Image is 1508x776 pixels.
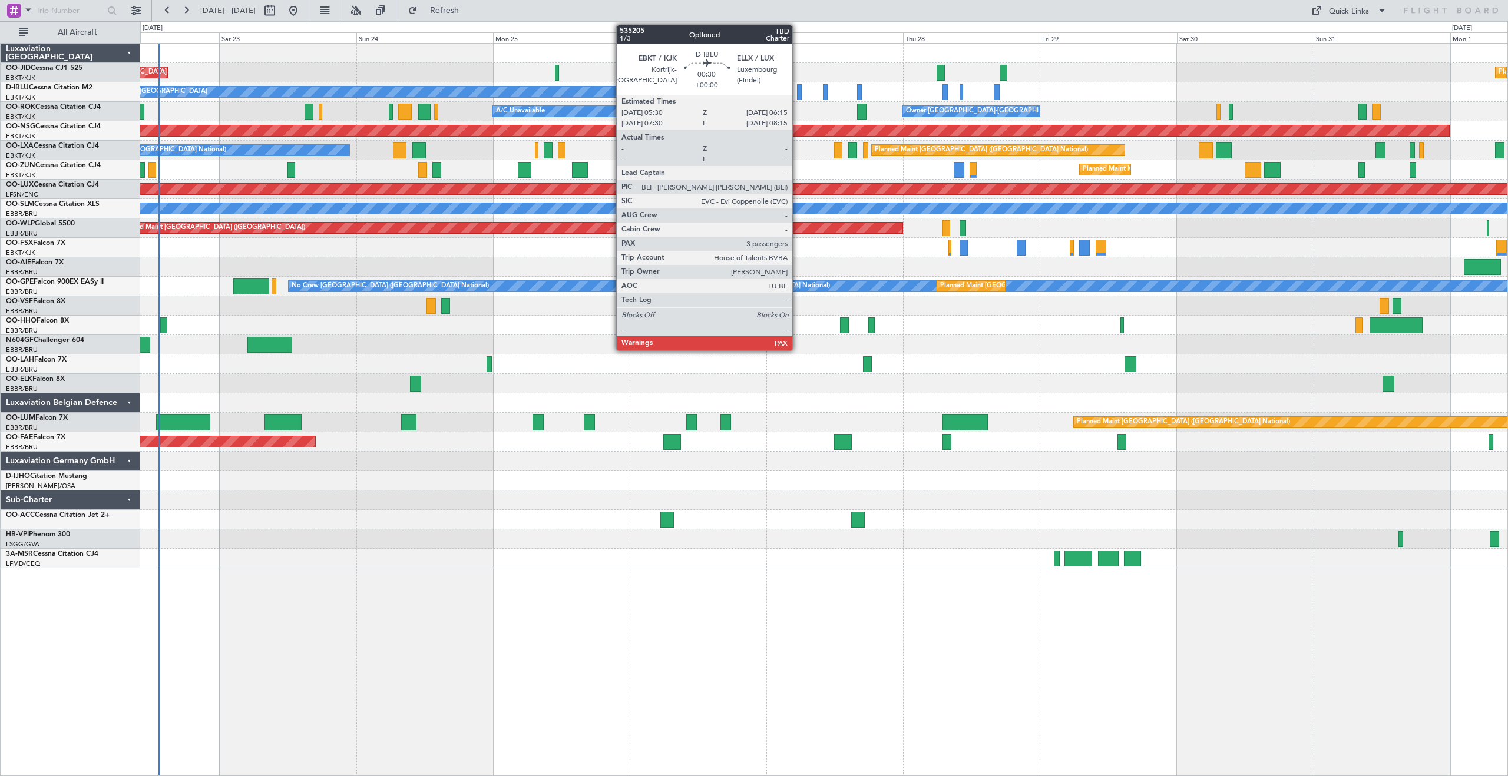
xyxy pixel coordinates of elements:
a: EBKT/KJK [6,74,35,82]
div: Planned Maint [GEOGRAPHIC_DATA] ([GEOGRAPHIC_DATA] National) [875,141,1088,159]
a: [PERSON_NAME]/QSA [6,482,75,490]
div: [DATE] [1452,24,1472,34]
div: No Crew [GEOGRAPHIC_DATA] ([GEOGRAPHIC_DATA] National) [292,277,489,295]
span: OO-ELK [6,376,32,383]
div: Sat 30 [1177,32,1314,43]
a: D-IBLUCessna Citation M2 [6,84,92,91]
a: EBBR/BRU [6,365,38,374]
a: EBBR/BRU [6,443,38,452]
a: OO-WLPGlobal 5500 [6,220,75,227]
span: OO-HHO [6,317,37,324]
a: OO-ROKCessna Citation CJ4 [6,104,101,111]
div: Fri 22 [82,32,219,43]
a: OO-LUXCessna Citation CJ4 [6,181,99,188]
div: Thu 28 [903,32,1040,43]
button: All Aircraft [13,23,128,42]
span: N604GF [6,337,34,344]
span: OO-ZUN [6,162,35,169]
a: EBBR/BRU [6,346,38,354]
div: No Crew [GEOGRAPHIC_DATA] ([GEOGRAPHIC_DATA] National) [633,277,830,295]
a: OO-AIEFalcon 7X [6,259,64,266]
span: [DATE] - [DATE] [200,5,256,16]
span: OO-VSF [6,298,33,305]
span: OO-ACC [6,512,35,519]
a: LFMD/CEQ [6,559,40,568]
div: Quick Links [1329,6,1369,18]
div: Sun 31 [1314,32,1450,43]
a: EBKT/KJK [6,171,35,180]
a: OO-LAHFalcon 7X [6,356,67,363]
span: OO-WLP [6,220,35,227]
a: EBBR/BRU [6,326,38,335]
a: EBKT/KJK [6,151,35,160]
div: Owner [GEOGRAPHIC_DATA]-[GEOGRAPHIC_DATA] [906,102,1065,120]
div: Tue 26 [630,32,766,43]
span: D-IBLU [6,84,29,91]
a: EBBR/BRU [6,268,38,277]
a: OO-LUMFalcon 7X [6,414,68,422]
span: D-IJHO [6,473,30,480]
span: HB-VPI [6,531,29,538]
a: EBKT/KJK [6,93,35,102]
div: Mon 25 [493,32,630,43]
div: Wed 27 [766,32,903,43]
span: OO-FAE [6,434,33,441]
a: OO-LXACessna Citation CJ4 [6,142,99,150]
span: OO-LUX [6,181,34,188]
a: EBKT/KJK [6,132,35,141]
div: Planned Maint Kortrijk-[GEOGRAPHIC_DATA] [1083,161,1220,178]
span: OO-ROK [6,104,35,111]
span: OO-JID [6,65,31,72]
div: Sat 23 [219,32,356,43]
a: EBKT/KJK [6,112,35,121]
span: OO-LUM [6,414,35,422]
a: OO-NSGCessna Citation CJ4 [6,123,101,130]
a: OO-ELKFalcon 8X [6,376,65,383]
a: EBBR/BRU [6,287,38,296]
span: OO-GPE [6,278,34,286]
a: D-IJHOCitation Mustang [6,473,87,480]
div: Planned Maint [GEOGRAPHIC_DATA] ([GEOGRAPHIC_DATA]) [120,219,305,237]
a: OO-SLMCessna Citation XLS [6,201,100,208]
a: LFSN/ENC [6,190,38,199]
a: OO-ZUNCessna Citation CJ4 [6,162,101,169]
div: Sun 24 [356,32,493,43]
a: 3A-MSRCessna Citation CJ4 [6,551,98,558]
div: No Crew Kortrijk-[GEOGRAPHIC_DATA] [86,83,207,101]
span: OO-SLM [6,201,34,208]
span: 3A-MSR [6,551,33,558]
a: OO-FAEFalcon 7X [6,434,65,441]
span: OO-LXA [6,142,34,150]
a: OO-GPEFalcon 900EX EASy II [6,278,104,286]
div: Planned Maint [GEOGRAPHIC_DATA] ([GEOGRAPHIC_DATA] National) [940,277,1153,295]
input: Trip Number [36,2,104,19]
a: OO-FSXFalcon 7X [6,240,65,247]
span: Refresh [420,6,469,15]
button: Quick Links [1305,1,1393,20]
a: EBKT/KJK [6,248,35,257]
a: OO-HHOFalcon 8X [6,317,69,324]
a: LSGG/GVA [6,540,39,549]
a: EBBR/BRU [6,307,38,316]
a: OO-VSFFalcon 8X [6,298,65,305]
a: EBBR/BRU [6,384,38,393]
a: HB-VPIPhenom 300 [6,531,70,538]
a: OO-JIDCessna CJ1 525 [6,65,82,72]
span: OO-AIE [6,259,31,266]
div: A/C Unavailable [496,102,545,120]
a: EBBR/BRU [6,229,38,238]
span: OO-LAH [6,356,34,363]
button: Refresh [402,1,473,20]
a: OO-ACCCessna Citation Jet 2+ [6,512,110,519]
div: [DATE] [143,24,163,34]
a: N604GFChallenger 604 [6,337,84,344]
div: Planned Maint [GEOGRAPHIC_DATA] ([GEOGRAPHIC_DATA] National) [1077,413,1290,431]
a: EBBR/BRU [6,210,38,218]
a: EBBR/BRU [6,423,38,432]
div: Fri 29 [1040,32,1176,43]
span: OO-FSX [6,240,33,247]
span: All Aircraft [31,28,124,37]
span: OO-NSG [6,123,35,130]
